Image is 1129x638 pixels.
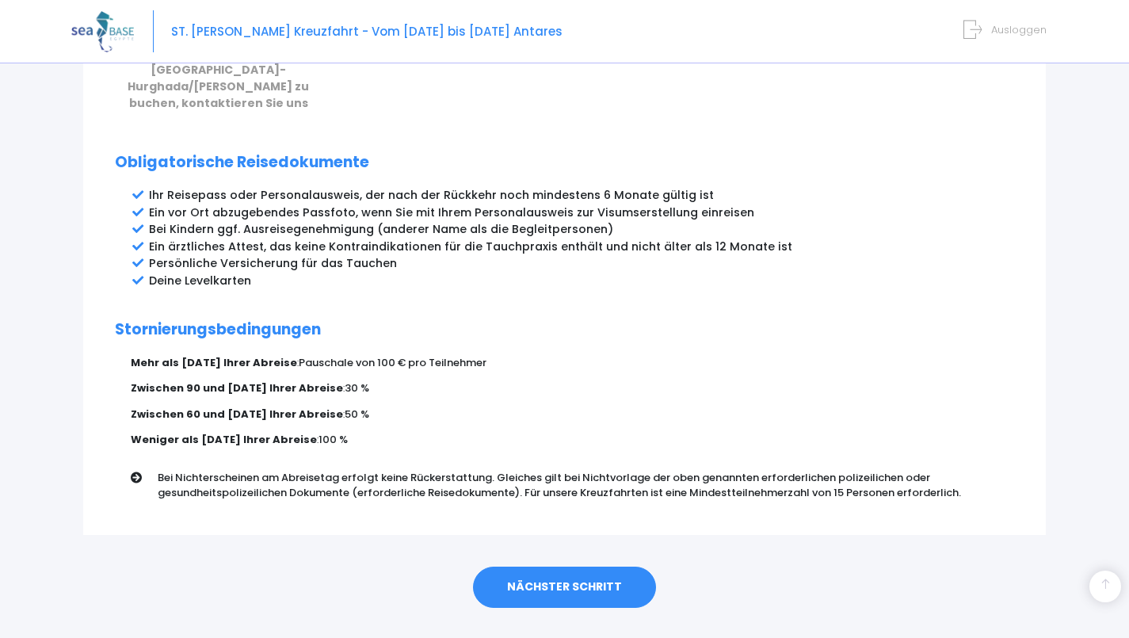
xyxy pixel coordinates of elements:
[115,319,321,340] font: Stornierungsbedingungen
[115,151,369,173] font: Obligatorische Reisedokumente
[131,407,343,422] font: Zwischen 60 und [DATE] Ihrer Abreise
[299,355,486,370] font: Pauschale von 100 € pro Teilnehmer
[131,432,317,447] font: Weniger als [DATE] Ihrer Abreise
[345,380,369,395] font: 30 %
[343,380,345,395] font: :
[317,432,318,447] font: :
[345,407,369,422] font: 50 %
[149,239,792,254] font: Ein ärztliches Attest, das keine Kontraindikationen für die Tauchpraxis enthält und nicht älter a...
[128,45,309,111] font: Um direkte Charterflüge [GEOGRAPHIC_DATA]-Hurghada/[PERSON_NAME] zu buchen, kontaktieren Sie uns
[131,380,343,395] font: Zwischen 90 und [DATE] Ihrer Abreise
[507,579,622,594] font: NÄCHSTER SCHRITT
[318,432,348,447] font: 100 %
[158,470,961,501] font: Bei Nichterscheinen am Abreisetag erfolgt keine Rückerstattung. Gleiches gilt bei Nichtvorlage de...
[131,355,297,370] font: Mehr als [DATE] Ihrer Abreise
[343,407,345,422] font: :
[149,204,754,220] font: Ein vor Ort abzugebendes Passfoto, wenn Sie mit Ihrem Personalausweis zur Visumserstellung einreisen
[171,23,563,40] font: ST. [PERSON_NAME] Kreuzfahrt - Vom [DATE] bis [DATE] Antares
[991,22,1047,37] font: Ausloggen
[473,567,656,608] a: NÄCHSTER SCHRITT
[297,355,299,370] font: :
[149,221,613,237] font: Bei Kindern ggf. Ausreisegenehmigung (anderer Name als die Begleitpersonen)
[149,273,251,288] font: Deine Levelkarten
[149,187,714,203] font: Ihr Reisepass oder Personalausweis, der nach der Rückkehr noch mindestens 6 Monate gültig ist
[149,255,397,271] font: Persönliche Versicherung für das Tauchen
